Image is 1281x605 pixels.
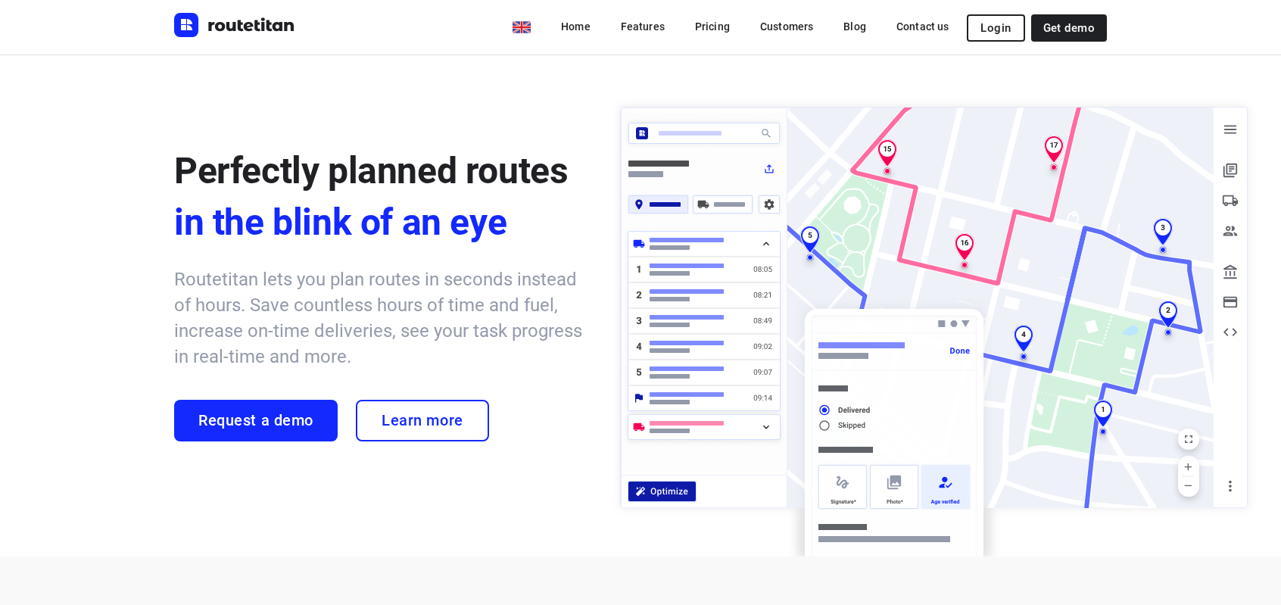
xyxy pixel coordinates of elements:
[884,13,962,40] a: Contact us
[356,400,489,441] a: Learn more
[174,149,568,192] span: Perfectly planned routes
[174,400,338,441] a: Request a demo
[198,412,313,429] span: Request a demo
[609,13,677,40] a: Features
[683,13,742,40] a: Pricing
[748,13,825,40] a: Customers
[611,98,1257,557] img: illustration
[174,267,591,370] h6: Routetitan lets you plan routes in seconds instead of hours. Save countless hours of time and fue...
[549,13,603,40] a: Home
[382,412,463,429] span: Learn more
[1031,14,1107,42] a: Get demo
[1043,22,1095,34] span: Get demo
[980,22,1011,34] span: Login
[174,13,295,37] img: Routetitan logo
[174,13,295,41] a: Routetitan
[831,13,878,40] a: Blog
[174,197,591,248] span: in the blink of an eye
[967,14,1024,42] button: Login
